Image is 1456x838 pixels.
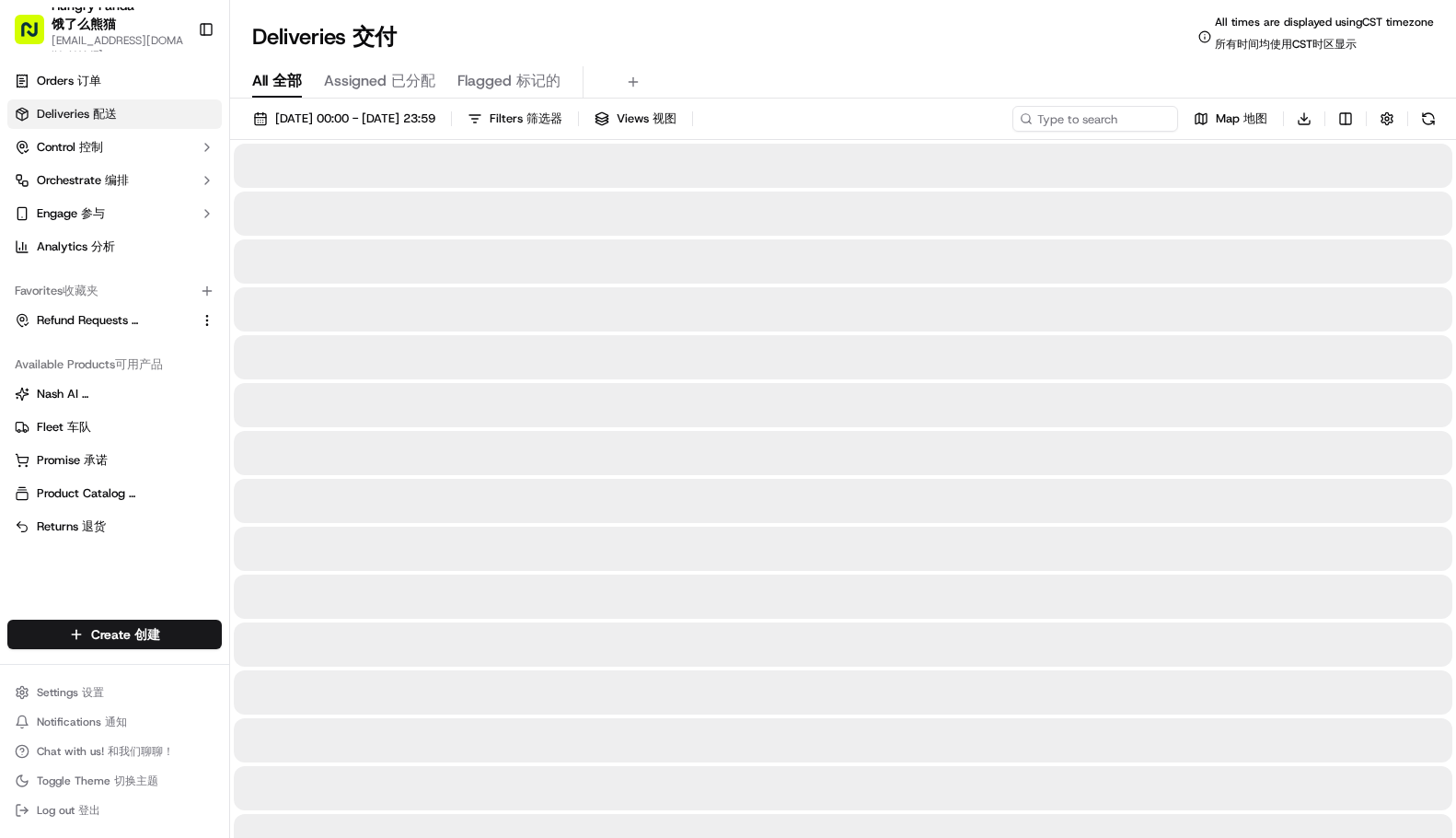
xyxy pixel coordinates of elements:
span: 纳什人工智能 [82,386,154,402]
input: Type to search [1012,106,1178,132]
button: [EMAIL_ADDRESS][DOMAIN_NAME] [52,33,183,63]
button: [DATE] 00:00 - [DATE] 23:59 [245,106,444,132]
span: Refund Requests [37,312,153,329]
a: Promise 承诺 [15,452,214,469]
span: All [252,70,302,92]
span: [DATE] 00:00 - [DATE] 23:59 [275,111,435,127]
button: Create 创建 [7,620,222,649]
span: Chat with us! [37,744,174,759]
span: 通知 [105,715,127,729]
span: All times are displayed using CST timezone [1215,15,1434,59]
a: Analytics 分析 [7,232,222,262]
span: Deliveries [37,106,117,122]
span: Filters [490,111,562,127]
span: Flagged [457,70,560,92]
button: Log out 登出 [7,797,222,823]
span: 分析 [91,239,115,254]
span: Toggle Theme [37,774,158,788]
span: 收藏夹 [63,283,98,298]
button: Fleet 车队 [7,413,222,442]
button: Engage 参与 [7,199,222,228]
span: Nash AI [37,386,153,402]
button: Refresh [1416,106,1441,132]
span: Orchestrate [37,172,129,189]
span: Create [91,625,160,644]
button: Notifications 通知 [7,709,222,735]
span: Analytics [37,239,115,255]
a: Returns 退货 [15,518,214,535]
div: Available Products [7,350,222,379]
span: 参与 [81,205,105,221]
span: Product Catalog [37,485,153,502]
span: 订单 [77,73,101,88]
span: Views [617,111,676,127]
span: Engage [37,205,105,222]
a: Refund Requests 退款请求 [15,312,192,329]
span: 配送 [93,106,117,122]
a: Orders 订单 [7,66,222,96]
span: 交付 [352,22,397,52]
span: 车队 [67,419,91,435]
a: Deliveries 配送 [7,99,222,129]
span: 视图 [653,111,676,126]
span: 切换主题 [114,774,158,788]
button: Nash AI 纳什人工智能 [7,379,222,409]
span: Returns [37,518,106,535]
button: Chat with us! 和我们聊聊！ [7,739,222,764]
span: 承诺 [84,452,108,468]
button: Settings 设置 [7,680,222,705]
span: 登出 [78,803,100,818]
button: Control 控制 [7,133,222,162]
button: Hungry Panda 饿了么熊猫[EMAIL_ADDRESS][DOMAIN_NAME] [7,7,191,52]
a: Product Catalog 产品目录 [15,485,214,502]
span: 筛选器 [526,111,562,126]
span: Settings [37,685,104,700]
a: Nash AI 纳什人工智能 [15,386,214,402]
span: Control [37,139,103,156]
span: 编排 [105,172,129,188]
span: 地图 [1243,111,1267,126]
button: Refund Requests 退款请求 [7,306,222,335]
span: Log out [37,803,100,818]
span: 标记的 [516,71,560,90]
button: Returns 退货 [7,512,222,541]
span: 退货 [82,518,106,534]
button: Map 地图 [1185,106,1276,132]
span: 已分配 [391,71,435,90]
span: 全部 [272,71,302,90]
span: 可用产品 [115,356,163,372]
button: Promise 承诺 [7,446,222,475]
span: Promise [37,452,108,469]
span: 所有时间均使用CST时区显示 [1215,37,1357,52]
span: Map [1216,111,1267,127]
h1: Deliveries [252,22,397,52]
span: Fleet [37,419,91,436]
span: 饿了么熊猫 [52,16,116,32]
span: Orders [37,73,101,89]
div: Favorites [7,276,222,306]
button: Orchestrate 编排 [7,166,222,195]
button: Toggle Theme 切换主题 [7,768,222,794]
span: 控制 [79,139,103,155]
button: Views 视图 [586,106,685,132]
span: Notifications [37,715,127,729]
button: Filters 筛选器 [459,106,571,132]
span: 和我们聊聊！ [108,744,174,759]
span: Assigned [324,70,435,92]
span: 创建 [134,626,160,643]
a: Fleet 车队 [15,419,214,436]
span: 设置 [82,685,104,700]
button: Product Catalog 产品目录 [7,479,222,508]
